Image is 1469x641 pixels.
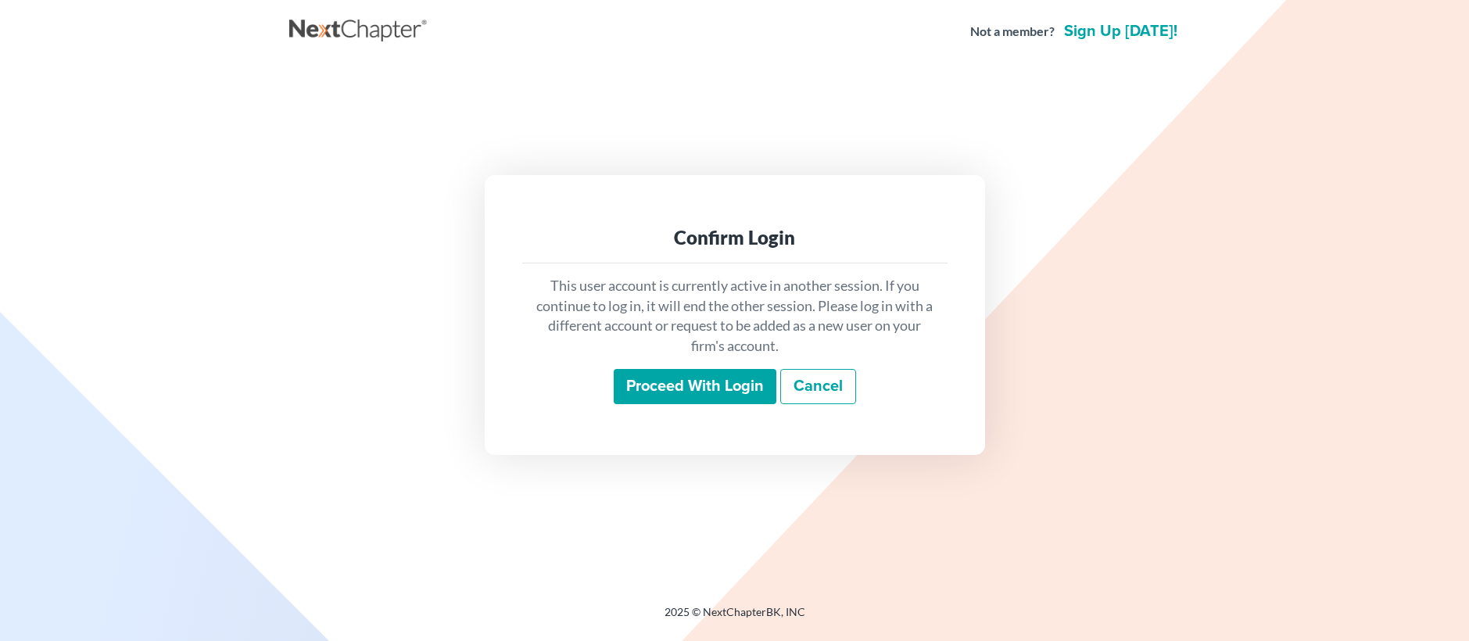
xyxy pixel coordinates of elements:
input: Proceed with login [614,369,776,405]
strong: Not a member? [970,23,1055,41]
div: 2025 © NextChapterBK, INC [289,604,1181,632]
a: Cancel [780,369,856,405]
p: This user account is currently active in another session. If you continue to log in, it will end ... [535,276,935,356]
div: Confirm Login [535,225,935,250]
a: Sign up [DATE]! [1061,23,1181,39]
